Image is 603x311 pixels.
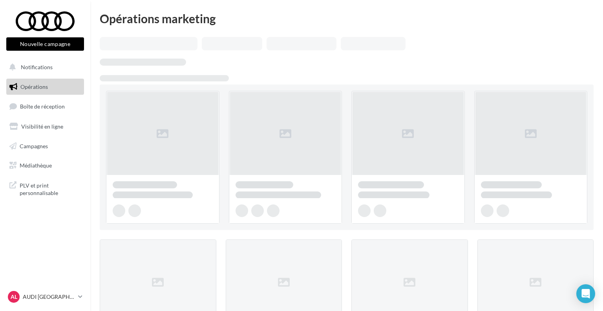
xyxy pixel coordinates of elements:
span: PLV et print personnalisable [20,180,81,197]
p: AUDI [GEOGRAPHIC_DATA] [23,293,75,301]
button: Nouvelle campagne [6,37,84,51]
button: Notifications [5,59,82,75]
div: Opérations marketing [100,13,594,24]
a: Médiathèque [5,157,86,174]
span: Notifications [21,64,53,70]
a: AL AUDI [GEOGRAPHIC_DATA] [6,289,84,304]
span: Opérations [20,83,48,90]
div: Open Intercom Messenger [576,284,595,303]
a: Visibilité en ligne [5,118,86,135]
span: Boîte de réception [20,103,65,110]
span: Campagnes [20,142,48,149]
a: Opérations [5,79,86,95]
span: Visibilité en ligne [21,123,63,130]
a: PLV et print personnalisable [5,177,86,200]
span: AL [11,293,17,301]
a: Campagnes [5,138,86,155]
a: Boîte de réception [5,98,86,115]
span: Médiathèque [20,162,52,169]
